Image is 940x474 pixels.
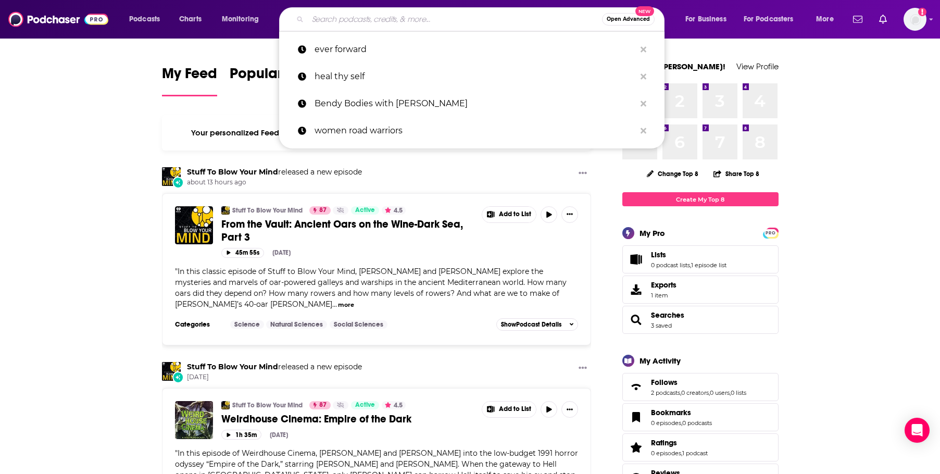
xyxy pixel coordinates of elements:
span: Popular Feed [230,65,318,89]
a: Create My Top 8 [622,192,779,206]
h3: released a new episode [187,362,362,372]
a: My Feed [162,65,217,96]
div: Open Intercom Messenger [905,418,930,443]
span: Charts [179,12,202,27]
span: Logged in as Ashley_Beenen [904,8,926,31]
a: Stuff To Blow Your Mind [187,167,278,177]
span: , [730,389,731,396]
a: Ratings [626,440,647,455]
a: women road warriors [279,117,665,144]
span: Show Podcast Details [501,321,561,328]
div: My Pro [640,228,665,238]
a: Stuff To Blow Your Mind [221,401,230,409]
a: Ratings [651,438,708,447]
img: Stuff To Blow Your Mind [162,362,181,381]
button: more [338,301,354,309]
a: Welcome [PERSON_NAME]! [622,61,725,71]
span: Monitoring [222,12,259,27]
a: 0 creators [681,389,709,396]
span: , [681,419,682,427]
img: Weirdhouse Cinema: Empire of the Dark [175,401,213,439]
span: Exports [651,280,676,290]
button: open menu [737,11,809,28]
span: " [175,267,567,309]
a: Weirdhouse Cinema: Empire of the Dark [221,413,474,426]
span: [DATE] [187,373,362,382]
span: about 13 hours ago [187,178,362,187]
button: Change Top 8 [641,167,705,180]
a: 0 episodes [651,450,681,457]
p: ever forward [315,36,635,63]
a: 87 [309,206,331,215]
div: Your personalized Feed is curated based on the Podcasts, Creators, Users, and Lists that you Follow. [162,115,592,151]
span: Searches [622,306,779,334]
img: Podchaser - Follow, Share and Rate Podcasts [8,9,108,29]
button: open menu [215,11,272,28]
span: 87 [319,205,327,216]
a: 0 episodes [651,419,681,427]
a: Bookmarks [626,410,647,425]
a: 3 saved [651,322,672,329]
span: Weirdhouse Cinema: Empire of the Dark [221,413,411,426]
a: Lists [626,252,647,267]
button: Show More Button [482,207,536,222]
button: Share Top 8 [713,164,760,184]
button: open menu [678,11,740,28]
span: From the Vault: Ancient Oars on the Wine-Dark Sea, Part 3 [221,218,463,244]
a: Searches [626,313,647,327]
span: For Podcasters [744,12,794,27]
p: heal thy self [315,63,635,90]
a: Charts [172,11,208,28]
a: From the Vault: Ancient Oars on the Wine-Dark Sea, Part 3 [221,218,474,244]
button: Show More Button [482,402,536,417]
a: 87 [309,401,331,409]
a: Show notifications dropdown [875,10,891,28]
button: open menu [809,11,847,28]
button: 45m 55s [221,248,264,258]
span: 87 [319,400,327,410]
a: 0 lists [731,389,746,396]
a: Stuff To Blow Your Mind [221,206,230,215]
h3: released a new episode [187,167,362,177]
span: For Business [685,12,726,27]
a: 0 podcast lists [651,261,690,269]
button: 4.5 [382,206,406,215]
a: Searches [651,310,684,320]
button: 1h 35m [221,430,261,440]
span: ... [332,300,337,309]
span: Lists [622,245,779,273]
span: , [681,450,682,457]
a: Stuff To Blow Your Mind [232,401,303,409]
button: Show More Button [561,401,578,418]
img: Stuff To Blow Your Mind [162,167,181,186]
span: PRO [764,229,777,237]
span: , [690,261,691,269]
span: Exports [626,282,647,297]
div: New Episode [172,371,184,383]
a: Stuff To Blow Your Mind [187,362,278,371]
p: Bendy Bodies with Dr. Linda Bluestein [315,90,635,117]
svg: Add a profile image [918,8,926,16]
a: 0 users [710,389,730,396]
a: Stuff To Blow Your Mind [232,206,303,215]
a: Follows [651,378,746,387]
span: Active [355,400,375,410]
a: From the Vault: Ancient Oars on the Wine-Dark Sea, Part 3 [175,206,213,244]
span: Add to List [499,210,531,218]
a: Popular Feed [230,65,318,96]
a: Natural Sciences [266,320,327,329]
span: Follows [651,378,678,387]
img: User Profile [904,8,926,31]
span: Bookmarks [622,403,779,431]
a: Active [351,206,379,215]
div: [DATE] [270,431,288,439]
a: Bookmarks [651,408,712,417]
button: Show More Button [561,206,578,223]
button: Show More Button [574,167,591,180]
a: View Profile [736,61,779,71]
span: Add to List [499,405,531,413]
